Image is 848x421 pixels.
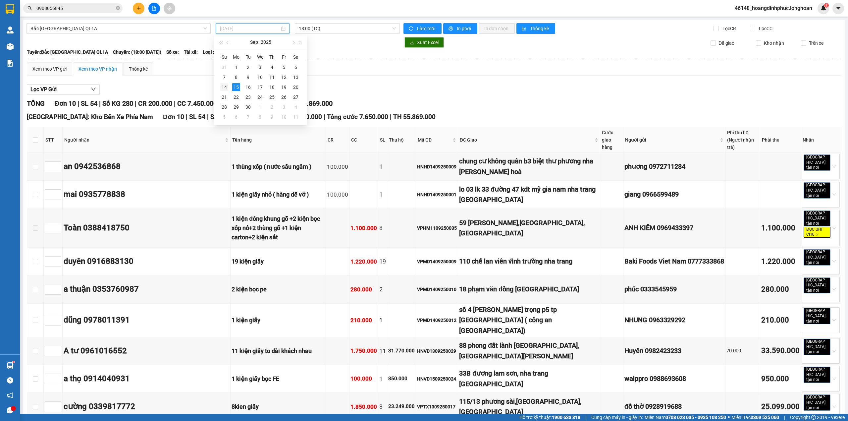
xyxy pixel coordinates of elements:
[268,63,276,71] div: 4
[266,102,278,112] td: 2025-10-02
[232,402,325,411] div: 8kien giấy
[824,3,829,8] sup: 1
[290,112,302,122] td: 2025-10-11
[729,4,818,12] span: 46148_hoangdinhphuc.longhoan
[292,83,300,91] div: 20
[292,63,300,71] div: 6
[164,3,175,14] button: aim
[32,65,67,73] div: Xem theo VP gửi
[7,377,13,384] span: question-circle
[811,415,816,420] span: copyright
[417,286,457,293] div: VPMD1409250010
[27,99,45,107] span: TỔNG
[218,52,230,62] th: Su
[761,256,800,268] div: 1.220.000
[591,414,643,421] span: Cung cấp máy in - giấy in:
[379,402,386,411] div: 8
[27,49,108,55] b: Tuyến: Bắc [GEOGRAPHIC_DATA] QL1A
[393,113,436,121] span: TH 55.869.000
[417,347,457,355] div: HNVD1309250029
[174,99,176,107] span: |
[416,337,458,365] td: HNVD1309250029
[624,223,724,233] div: ANH KIỂM 0969433397
[820,261,823,264] span: close
[218,82,230,92] td: 2025-09-14
[731,414,779,421] span: Miền Bắc
[232,162,325,171] div: 1 thùng xốp ( nước sấu ngâm )
[350,374,377,383] div: 100.000
[220,25,280,32] input: 15/09/2025
[290,102,302,112] td: 2025-10-04
[232,83,240,91] div: 15
[268,83,276,91] div: 18
[220,83,228,91] div: 14
[624,189,724,200] div: giang 0966599489
[760,127,801,153] th: Phải thu
[820,166,823,169] span: close
[256,63,264,71] div: 3
[256,103,264,111] div: 1
[6,4,14,14] img: logo-vxr
[761,345,800,357] div: 33.590.000
[600,127,623,153] th: Cước giao hàng
[417,258,457,265] div: VPMD1409250009
[242,52,254,62] th: Tu
[816,233,819,236] span: close
[821,5,826,11] img: icon-new-feature
[256,113,264,121] div: 8
[761,39,787,47] span: Kho nhận
[403,23,442,34] button: syncLàm mới
[728,416,730,419] span: ⚪️
[290,72,302,82] td: 2025-09-13
[280,73,288,81] div: 12
[231,127,326,153] th: Tên hàng
[379,346,386,356] div: 11
[803,136,839,144] div: Nhãn
[820,222,823,225] span: close
[624,256,724,267] div: Baki Foods Viet Nam 0777333868
[726,347,759,355] div: 70.000
[820,194,823,197] span: close
[230,62,242,72] td: 2025-09-01
[278,82,290,92] td: 2025-09-19
[232,257,325,266] div: 19 kiện giấy
[254,112,266,122] td: 2025-10-08
[832,3,844,14] button: caret-down
[624,284,724,294] div: phúc 0333545959
[244,83,252,91] div: 16
[266,112,278,122] td: 2025-10-09
[804,182,830,199] span: [GEOGRAPHIC_DATA] tận nơi
[218,62,230,72] td: 2025-08-31
[254,52,266,62] th: We
[242,62,254,72] td: 2025-09-02
[806,39,826,47] span: Trên xe
[416,365,458,393] td: HNVD1509250024
[218,112,230,122] td: 2025-10-05
[81,99,97,107] span: SL 54
[256,93,264,101] div: 24
[7,362,14,369] img: warehouse-icon
[290,82,302,92] td: 2025-09-20
[327,162,348,171] div: 100.000
[459,284,599,294] div: 18 phạm văn đồng [GEOGRAPHIC_DATA]
[278,92,290,102] td: 2025-09-26
[266,92,278,102] td: 2025-09-25
[64,136,224,144] span: Người nhận
[280,93,288,101] div: 26
[254,92,266,102] td: 2025-09-24
[136,6,141,11] span: plus
[220,113,228,121] div: 5
[278,62,290,72] td: 2025-09-05
[116,6,120,10] span: close-circle
[416,276,458,304] td: VPMD1409250010
[624,161,724,172] div: phương 0972711284
[624,315,724,325] div: NHUNG 0963329292
[804,154,830,171] span: [GEOGRAPHIC_DATA] tận nơi
[804,339,830,355] span: [GEOGRAPHIC_DATA] tận nơi
[379,190,386,199] div: 1
[7,27,14,33] img: warehouse-icon
[7,43,14,50] img: warehouse-icon
[416,209,458,248] td: VPHM1109250035
[266,72,278,82] td: 2025-09-11
[327,190,348,199] div: 100.000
